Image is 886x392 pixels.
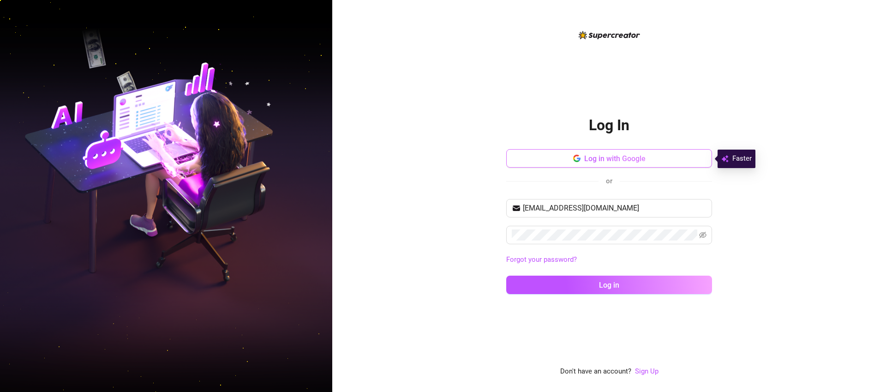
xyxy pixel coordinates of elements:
a: Sign Up [635,366,659,377]
span: Log in with Google [584,154,646,163]
span: eye-invisible [699,231,706,239]
span: Faster [732,153,752,164]
button: Log in with Google [506,149,712,168]
button: Log in [506,276,712,294]
a: Forgot your password? [506,254,712,265]
input: Your email [523,203,706,214]
img: svg%3e [721,153,729,164]
span: or [606,177,612,185]
span: Don't have an account? [560,366,631,377]
span: Log in [599,281,619,289]
h2: Log In [589,116,629,135]
a: Sign Up [635,367,659,375]
img: logo-BBDzfeDw.svg [579,31,640,39]
a: Forgot your password? [506,255,577,264]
